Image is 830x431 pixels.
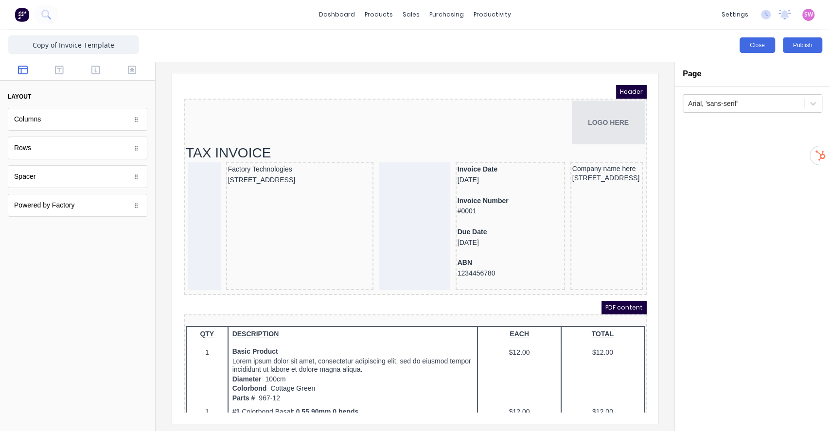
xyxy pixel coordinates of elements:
[8,88,147,105] button: layout
[14,114,41,124] div: Columns
[14,200,75,210] div: Powered by Factory
[8,165,147,188] div: Spacer
[740,37,775,53] button: Close
[274,79,379,100] div: Invoice Date[DATE]
[8,194,147,217] div: Powered by Factory
[14,172,35,182] div: Spacer
[2,76,461,208] div: Factory Technologies[STREET_ADDRESS]Invoice Date[DATE]Invoice Number#0001Due Date[DATE]ABN1234456...
[8,137,147,159] div: Rows
[274,172,379,193] div: ABN1234456780
[389,79,457,88] div: Company name here
[44,79,188,90] div: Factory Technologies
[8,92,31,101] div: layout
[2,16,461,59] div: LOGO HERE
[8,108,147,131] div: Columns
[274,142,379,163] div: Due Date[DATE]
[424,7,469,22] div: purchasing
[418,216,463,229] span: PDF content
[389,88,457,99] div: [STREET_ADDRESS]
[717,7,753,22] div: settings
[44,90,188,101] div: [STREET_ADDRESS]
[274,110,379,132] div: Invoice Number#0001
[683,69,701,78] h2: Page
[8,35,139,54] input: Enter template name here
[360,7,398,22] div: products
[804,10,813,19] span: SW
[14,143,31,153] div: Rows
[15,7,29,22] img: Factory
[398,7,424,22] div: sales
[314,7,360,22] a: dashboard
[783,37,822,53] button: Publish
[2,59,461,76] div: TAX INVOICE
[469,7,516,22] div: productivity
